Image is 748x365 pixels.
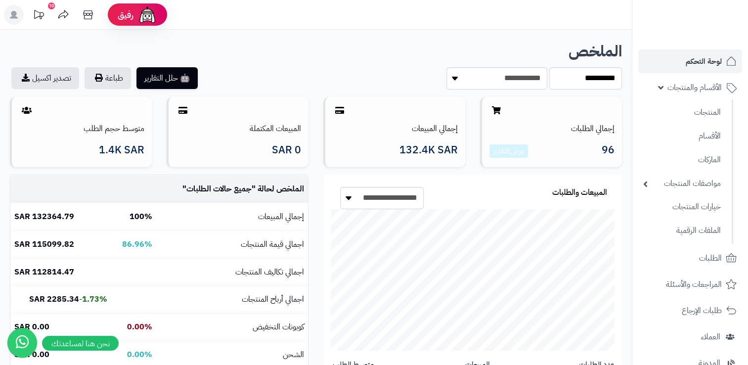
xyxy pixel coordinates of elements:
a: لوحة التحكم [638,49,742,73]
img: ai-face.png [137,5,157,25]
td: الملخص لحالة " " [156,176,308,203]
button: طباعة [85,67,131,89]
a: العملاء [638,325,742,349]
a: الأقسام [638,126,726,147]
a: الملفات الرقمية [638,220,726,241]
td: اجمالي أرباح المنتجات [156,286,308,313]
a: إجمالي المبيعات [412,123,458,135]
b: 115099.82 SAR [14,238,74,250]
a: خيارات المنتجات [638,196,726,218]
h3: المبيعات والطلبات [552,188,607,197]
a: الطلبات [638,246,742,270]
span: طلبات الإرجاع [682,304,722,318]
a: المبيعات المكتملة [250,123,301,135]
b: 1.73% [82,293,107,305]
a: متوسط حجم الطلب [84,123,144,135]
td: إجمالي المبيعات [156,203,308,230]
span: المراجعات والأسئلة [666,277,722,291]
div: 10 [48,2,55,9]
b: 0.00 SAR [14,321,49,333]
a: مواصفات المنتجات [638,173,726,194]
span: 132.4K SAR [399,144,458,156]
td: كوبونات التخفيض [156,314,308,341]
b: الملخص [569,40,622,63]
b: 112814.47 SAR [14,266,74,278]
td: اجمالي تكاليف المنتجات [156,259,308,286]
a: تصدير اكسيل [11,67,79,89]
span: الأقسام والمنتجات [667,81,722,94]
a: الماركات [638,149,726,171]
b: 132364.79 SAR [14,211,74,223]
b: 0.00% [127,349,152,361]
b: 0.00% [127,321,152,333]
a: طلبات الإرجاع [638,299,742,322]
span: العملاء [701,330,720,344]
span: جميع حالات الطلبات [186,183,252,195]
span: لوحة التحكم [686,54,722,68]
b: 86.96% [122,238,152,250]
a: تحديثات المنصة [26,5,51,27]
img: logo-2.png [681,13,739,34]
button: 🤖 حلل التقارير [136,67,198,89]
b: 100% [130,211,152,223]
span: 0 SAR [272,144,301,156]
b: 2285.34 SAR [29,293,79,305]
td: - [10,286,111,313]
a: المنتجات [638,102,726,123]
a: إجمالي الطلبات [571,123,615,135]
a: عرض التقارير [493,146,525,156]
span: رفيق [118,9,133,21]
span: 96 [602,144,615,158]
span: 1.4K SAR [99,144,144,156]
span: الطلبات [699,251,722,265]
a: المراجعات والأسئلة [638,273,742,296]
td: اجمالي قيمة المنتجات [156,231,308,258]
